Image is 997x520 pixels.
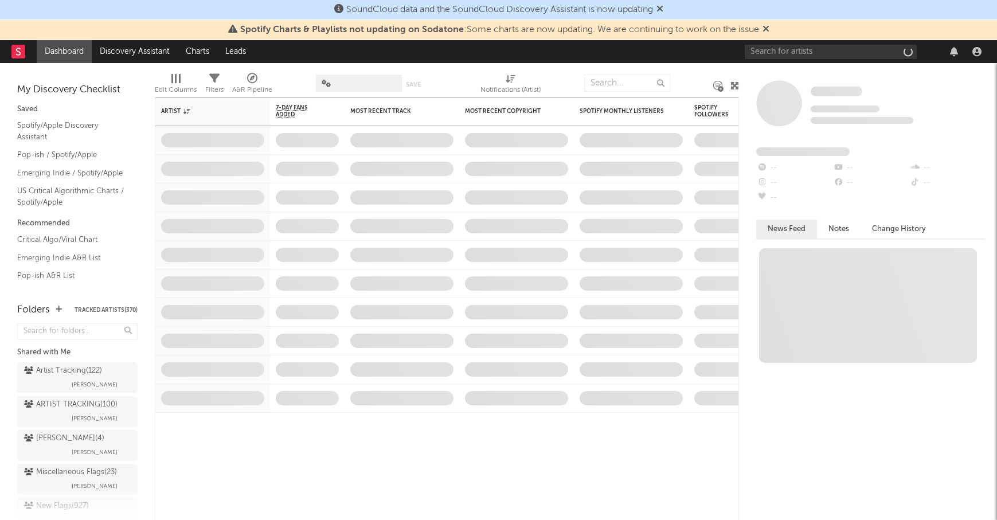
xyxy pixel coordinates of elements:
[17,323,138,340] input: Search for folders...
[832,161,909,175] div: --
[694,104,734,118] div: Spotify Followers
[832,175,909,190] div: --
[811,105,879,112] span: Tracking Since: [DATE]
[861,220,937,239] button: Change History
[161,108,247,115] div: Artist
[37,40,92,63] a: Dashboard
[17,103,138,116] div: Saved
[17,269,126,282] a: Pop-ish A&R List
[205,69,224,102] div: Filters
[72,412,118,425] span: [PERSON_NAME]
[17,217,138,230] div: Recommended
[406,81,421,88] button: Save
[17,430,138,461] a: [PERSON_NAME](4)[PERSON_NAME]
[24,364,102,378] div: Artist Tracking ( 122 )
[465,108,551,115] div: Most Recent Copyright
[17,252,126,264] a: Emerging Indie A&R List
[92,40,178,63] a: Discovery Assistant
[72,479,118,493] span: [PERSON_NAME]
[580,108,666,115] div: Spotify Monthly Listeners
[756,190,832,205] div: --
[756,147,850,156] span: Fans Added by Platform
[75,307,138,313] button: Tracked Artists(370)
[756,175,832,190] div: --
[17,303,50,317] div: Folders
[480,83,541,97] div: Notifications (Artist)
[811,117,913,124] span: 0 fans last week
[811,87,862,96] span: Some Artist
[217,40,254,63] a: Leads
[17,185,126,208] a: US Critical Algorithmic Charts / Spotify/Apple
[155,83,197,97] div: Edit Columns
[584,75,670,92] input: Search...
[178,40,217,63] a: Charts
[205,83,224,97] div: Filters
[17,119,126,143] a: Spotify/Apple Discovery Assistant
[17,396,138,427] a: ARTIST TRACKING(100)[PERSON_NAME]
[656,5,663,14] span: Dismiss
[72,445,118,459] span: [PERSON_NAME]
[817,220,861,239] button: Notes
[24,466,117,479] div: Miscellaneous Flags ( 23 )
[155,69,197,102] div: Edit Columns
[24,398,118,412] div: ARTIST TRACKING ( 100 )
[17,362,138,393] a: Artist Tracking(122)[PERSON_NAME]
[350,108,436,115] div: Most Recent Track
[745,45,917,59] input: Search for artists
[17,464,138,495] a: Miscellaneous Flags(23)[PERSON_NAME]
[24,499,89,513] div: New Flags ( 927 )
[17,167,126,179] a: Emerging Indie / Spotify/Apple
[756,161,832,175] div: --
[17,83,138,97] div: My Discovery Checklist
[811,86,862,97] a: Some Artist
[232,83,272,97] div: A&R Pipeline
[276,104,322,118] span: 7-Day Fans Added
[909,175,986,190] div: --
[17,148,126,161] a: Pop-ish / Spotify/Apple
[24,432,104,445] div: [PERSON_NAME] ( 4 )
[17,346,138,359] div: Shared with Me
[232,69,272,102] div: A&R Pipeline
[17,233,126,246] a: Critical Algo/Viral Chart
[763,25,769,34] span: Dismiss
[909,161,986,175] div: --
[240,25,759,34] span: : Some charts are now updating. We are continuing to work on the issue
[756,220,817,239] button: News Feed
[346,5,653,14] span: SoundCloud data and the SoundCloud Discovery Assistant is now updating
[240,25,464,34] span: Spotify Charts & Playlists not updating on Sodatone
[480,69,541,102] div: Notifications (Artist)
[72,378,118,392] span: [PERSON_NAME]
